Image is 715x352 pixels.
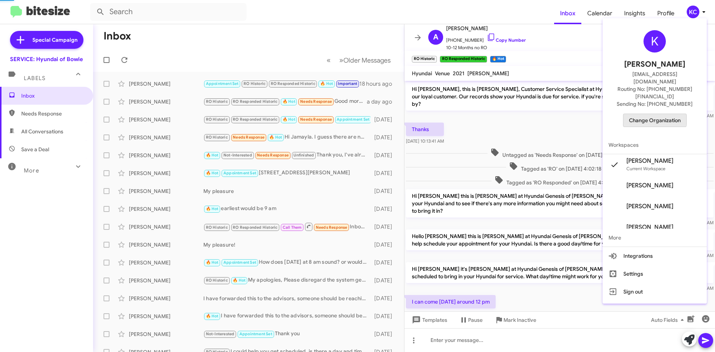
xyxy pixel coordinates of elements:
[603,247,707,265] button: Integrations
[617,100,693,108] span: Sending No: [PHONE_NUMBER]
[603,283,707,301] button: Sign out
[603,229,707,247] span: More
[603,265,707,283] button: Settings
[624,58,685,70] span: [PERSON_NAME]
[623,114,687,127] button: Change Organization
[611,85,698,100] span: Routing No: [PHONE_NUMBER][FINANCIAL_ID]
[603,136,707,154] span: Workspaces
[643,30,666,53] div: K
[626,157,673,165] span: [PERSON_NAME]
[629,114,681,127] span: Change Organization
[626,166,665,171] span: Current Workspace
[626,223,673,231] span: [PERSON_NAME]
[626,203,673,210] span: [PERSON_NAME]
[626,182,673,189] span: [PERSON_NAME]
[611,70,698,85] span: [EMAIL_ADDRESS][DOMAIN_NAME]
